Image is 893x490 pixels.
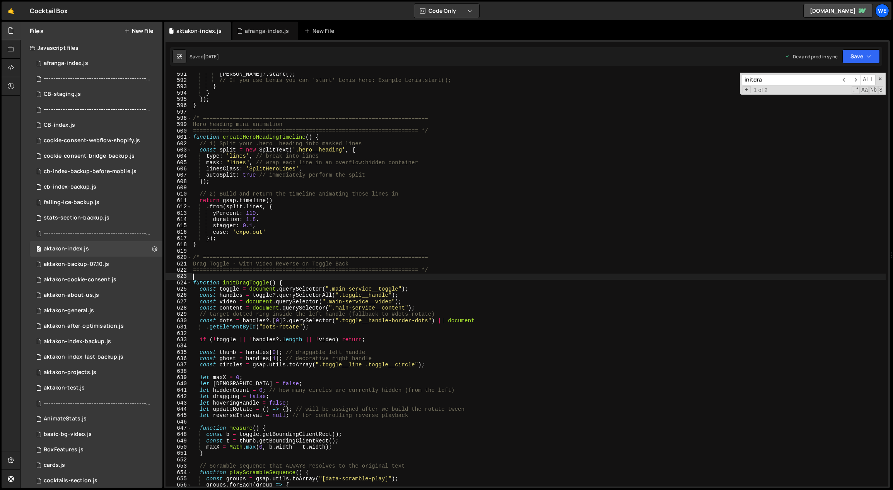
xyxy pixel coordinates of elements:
[166,109,192,115] div: 597
[842,49,880,63] button: Save
[166,210,192,216] div: 613
[44,276,116,283] div: aktakon-cookie-consent.js
[166,96,192,102] div: 595
[30,27,44,35] h2: Files
[30,318,162,334] div: 12094/46147.js
[166,90,192,96] div: 594
[166,406,192,412] div: 644
[166,463,192,469] div: 653
[166,102,192,109] div: 596
[30,303,162,318] div: 12094/45380.js
[44,292,99,299] div: aktakon-about-us.js
[166,482,192,488] div: 656
[44,199,99,206] div: falling-ice-backup.js
[30,56,162,71] div: 12094/48276.js
[44,338,111,345] div: aktakon-index-backup.js
[166,77,192,83] div: 592
[203,53,219,60] div: [DATE]
[44,168,137,175] div: cb-index-backup-before-mobile.js
[44,477,97,484] div: cocktails-section.js
[875,4,889,18] div: We
[166,229,192,235] div: 616
[166,179,192,185] div: 608
[166,305,192,311] div: 628
[166,337,192,343] div: 633
[166,204,192,210] div: 612
[44,431,92,438] div: basic-bg-video.js
[743,86,751,93] span: Toggle Replace mode
[30,334,162,349] div: 12094/44174.js
[44,106,150,113] div: --------------------------------------------------------------------------------.js
[166,324,192,330] div: 631
[44,230,150,237] div: ----------------------------------------------------------------.js
[30,148,162,164] div: 12094/48015.js
[44,307,94,314] div: aktakon-general.js
[166,216,192,223] div: 614
[166,153,192,159] div: 604
[166,292,192,298] div: 626
[166,160,192,166] div: 605
[30,210,162,226] div: 12094/47254.js
[30,195,162,210] div: 12094/47253.js
[124,28,153,34] button: New File
[44,446,84,453] div: BoxFeatures.js
[166,412,192,419] div: 645
[860,74,876,85] span: Alt-Enter
[166,431,192,437] div: 648
[850,74,861,85] span: ​
[166,457,192,463] div: 652
[166,83,192,90] div: 593
[245,27,289,35] div: afranga-index.js
[30,473,162,488] div: 12094/36060.js
[30,6,68,15] div: Cocktail Box
[166,311,192,317] div: 629
[30,226,165,241] div: 12094/46984.js
[742,74,839,85] input: Search for
[166,121,192,128] div: 599
[44,415,87,422] div: AnimateStats.js
[30,257,162,272] div: 12094/47992.js
[20,40,162,56] div: Javascript files
[30,164,162,179] div: 12094/47451.js
[166,470,192,476] div: 654
[30,102,165,117] div: 12094/47546.js
[166,185,192,191] div: 609
[166,450,192,456] div: 651
[166,166,192,172] div: 606
[166,223,192,229] div: 615
[44,323,124,330] div: aktakon-after-optimisation.js
[30,365,162,380] div: 12094/44389.js
[30,117,162,133] div: 12094/46486.js
[166,191,192,197] div: 610
[166,254,192,260] div: 620
[30,179,162,195] div: 12094/46847.js
[166,71,192,77] div: 591
[44,462,65,469] div: cards.js
[176,27,222,35] div: aktakon-index.js
[44,354,123,361] div: aktakon-index-last-backup.js
[839,74,850,85] span: ​
[44,369,96,376] div: aktakon-projects.js
[30,241,162,257] div: 12094/43364.js
[166,147,192,153] div: 603
[44,91,81,98] div: CB-staging.js
[30,458,162,473] div: 12094/34793.js
[166,419,192,425] div: 646
[30,349,162,365] div: 12094/44999.js
[166,356,192,362] div: 636
[30,396,165,411] div: 12094/46985.js
[166,444,192,450] div: 650
[30,272,162,288] div: 12094/47870.js
[869,86,878,94] span: Whole Word Search
[166,280,192,286] div: 624
[166,343,192,349] div: 634
[166,141,192,147] div: 602
[44,137,140,144] div: cookie-consent-webflow-shopify.js
[166,387,192,393] div: 641
[414,4,479,18] button: Code Only
[44,214,109,221] div: stats-section-backup.js
[785,53,838,60] div: Dev and prod in sync
[166,368,192,374] div: 638
[166,362,192,368] div: 637
[166,438,192,444] div: 649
